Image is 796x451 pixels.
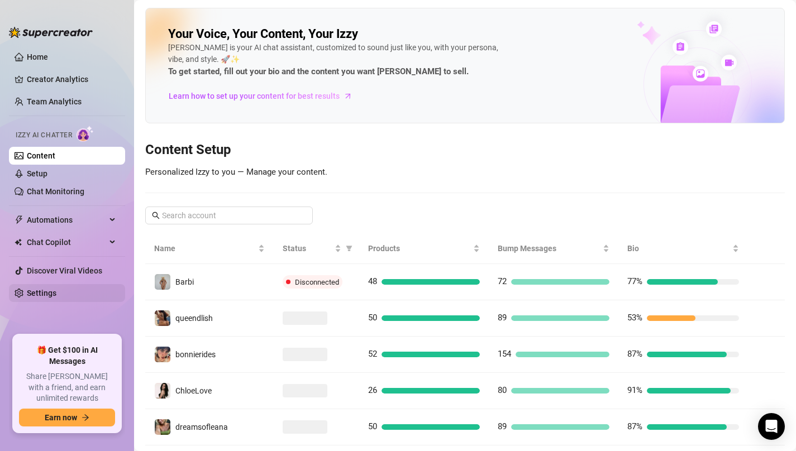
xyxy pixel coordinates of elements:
[155,419,170,435] img: dreamsofleana
[145,141,785,159] h3: Content Setup
[168,66,469,76] strong: To get started, fill out your bio and the content you want [PERSON_NAME] to sell.
[154,242,256,255] span: Name
[175,350,216,359] span: bonnierides
[359,233,489,264] th: Products
[9,27,93,38] img: logo-BBDzfeDw.svg
[27,187,84,196] a: Chat Monitoring
[498,421,507,431] span: 89
[155,383,170,399] img: ChloeLove
[16,130,72,141] span: Izzy AI Chatter
[19,345,115,367] span: 🎁 Get $100 in AI Messages
[611,9,784,123] img: ai-chatter-content-library-cLFOSyPT.png
[175,423,228,431] span: dreamsofleana
[627,349,642,359] span: 87%
[627,385,642,395] span: 91%
[175,386,212,395] span: ChloeLove
[368,242,471,255] span: Products
[283,242,332,255] span: Status
[342,90,354,102] span: arrow-right
[27,169,47,178] a: Setup
[155,347,170,362] img: bonnierides
[168,42,503,79] div: [PERSON_NAME] is your AI chat assistant, customized to sound just like you, with your persona, vi...
[15,215,23,224] span: thunderbolt
[175,277,194,286] span: Barbi
[498,349,511,359] span: 154
[27,289,56,298] a: Settings
[344,240,355,257] span: filter
[368,385,377,395] span: 26
[155,274,170,290] img: Barbi
[498,276,507,286] span: 72
[19,371,115,404] span: Share [PERSON_NAME] with a friend, and earn unlimited rewards
[168,26,358,42] h2: Your Voice, Your Content, Your Izzy
[368,276,377,286] span: 48
[489,233,618,264] th: Bump Messages
[498,385,507,395] span: 80
[274,233,359,264] th: Status
[368,313,377,323] span: 50
[346,245,352,252] span: filter
[27,151,55,160] a: Content
[145,167,327,177] span: Personalized Izzy to you — Manage your content.
[77,126,94,142] img: AI Chatter
[168,87,361,105] a: Learn how to set up your content for best results
[155,310,170,326] img: queendlish
[758,413,785,440] div: Open Intercom Messenger
[45,413,77,422] span: Earn now
[27,52,48,61] a: Home
[498,242,600,255] span: Bump Messages
[368,421,377,431] span: 50
[82,414,89,421] span: arrow-right
[145,233,274,264] th: Name
[175,314,213,323] span: queendlish
[627,276,642,286] span: 77%
[27,233,106,251] span: Chat Copilot
[295,278,339,286] span: Disconnected
[618,233,748,264] th: Bio
[19,409,115,426] button: Earn nowarrow-right
[368,349,377,359] span: 52
[15,238,22,246] img: Chat Copilot
[498,313,507,323] span: 89
[152,212,160,219] span: search
[169,90,340,102] span: Learn how to set up your content for best results
[627,242,730,255] span: Bio
[162,209,297,222] input: Search account
[27,97,82,106] a: Team Analytics
[627,313,642,323] span: 53%
[27,70,116,88] a: Creator Analytics
[627,421,642,431] span: 87%
[27,266,102,275] a: Discover Viral Videos
[27,211,106,229] span: Automations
